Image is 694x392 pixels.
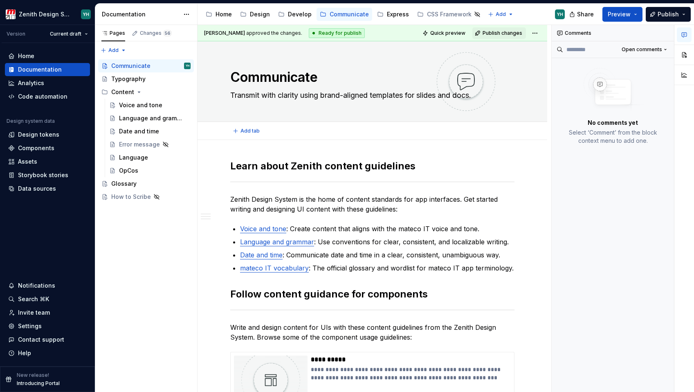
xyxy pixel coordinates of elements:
div: Language [119,153,148,162]
a: CommunicateYH [98,59,194,72]
a: Date and time [240,251,283,259]
p: Write and design content for UIs with these content guidelines from the Zenith Design System. Bro... [230,322,514,342]
a: Develop [275,8,315,21]
p: Select ‘Comment’ from the block context menu to add one. [561,128,664,145]
div: YH [557,11,563,18]
button: Zenith Design SystemYH [2,5,93,23]
span: Open comments [622,46,662,53]
p: : Communicate date and time in a clear, consistent, unambiguous way. [240,250,514,260]
div: Zenith Design System [19,10,71,18]
div: Language and grammar [119,114,186,122]
div: Page tree [98,59,194,203]
button: Quick preview [420,27,469,39]
span: Share [577,10,594,18]
div: Develop [288,10,312,18]
div: Express [387,10,409,18]
button: Contact support [5,333,90,346]
a: Language [106,151,194,164]
div: Documentation [102,10,179,18]
span: approved the changes. [204,30,302,36]
div: Search ⌘K [18,295,49,303]
a: Express [374,8,412,21]
a: Design tokens [5,128,90,141]
button: Add [485,9,516,20]
a: Assets [5,155,90,168]
a: Date and time [106,125,194,138]
a: Home [5,50,90,63]
span: Publish changes [483,30,522,36]
div: Help [18,349,31,357]
div: Design tokens [18,131,59,139]
a: Analytics [5,77,90,90]
div: Assets [18,158,37,166]
div: Error message [119,140,160,149]
strong: Learn about Zenith content guidelines [230,160,416,172]
p: Zenith Design System is the home of content standards for app interfaces. Get started writing and... [230,194,514,214]
a: Documentation [5,63,90,76]
a: OpCos [106,164,194,177]
p: Introducing Portal [17,380,60,387]
span: Current draft [50,31,81,37]
a: Settings [5,320,90,333]
a: Code automation [5,90,90,103]
div: Content [111,88,134,96]
div: Home [18,52,34,60]
button: Publish changes [472,27,526,39]
img: e95d57dd-783c-4905-b3fc-0c5af85c8823.png [6,9,16,19]
a: Components [5,142,90,155]
div: YH [83,11,89,18]
p: : Create content that aligns with the mateco IT voice and tone. [240,224,514,234]
button: Preview [602,7,642,22]
p: No comments yet [588,119,638,127]
button: Share [565,7,599,22]
div: Settings [18,322,42,330]
div: Home [216,10,232,18]
a: Language and grammar [106,112,194,125]
div: Contact support [18,336,64,344]
a: Data sources [5,182,90,195]
span: Publish [658,10,679,18]
span: Quick preview [430,30,465,36]
div: OpCos [119,167,138,175]
div: CSS Framework [427,10,472,18]
div: Communicate [111,62,150,70]
button: Open comments [618,44,671,55]
a: Voice and tone [240,225,286,233]
textarea: Communicate [229,68,513,87]
div: Changes [140,30,172,36]
a: Typography [98,72,194,86]
textarea: Transmit with clarity using brand-aligned templates for slides and docs. [229,89,513,102]
div: Date and time [119,127,159,135]
div: Pages [101,30,125,36]
div: YH [186,62,189,70]
div: Analytics [18,79,44,87]
p: : Use conventions for clear, consistent, and localizable writing. [240,237,514,247]
p: : The official glossary and wordlist for mateco IT app terminology. [240,263,514,273]
a: Home [202,8,235,21]
div: Communicate [330,10,369,18]
span: [PERSON_NAME] [204,30,245,36]
button: Publish [646,7,691,22]
div: Glossary [111,180,137,188]
button: Current draft [46,28,92,40]
div: Design [250,10,270,18]
span: 56 [163,30,172,36]
div: Ready for publish [309,28,365,38]
a: CSS Framework [414,8,484,21]
a: Glossary [98,177,194,190]
div: Version [7,31,25,37]
div: How to Scribe [111,193,151,201]
p: New release! [17,372,49,378]
div: Storybook stories [18,171,68,179]
div: Documentation [18,65,62,74]
strong: Follow content guidance for components [230,288,428,300]
button: Search ⌘K [5,293,90,306]
a: Design [237,8,273,21]
span: Add tab [240,128,260,134]
a: Error message [106,138,194,151]
div: Components [18,144,54,152]
a: mateco IT vocabulary [240,264,309,272]
div: Notifications [18,282,55,290]
a: Invite team [5,306,90,319]
button: Add tab [230,125,263,137]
